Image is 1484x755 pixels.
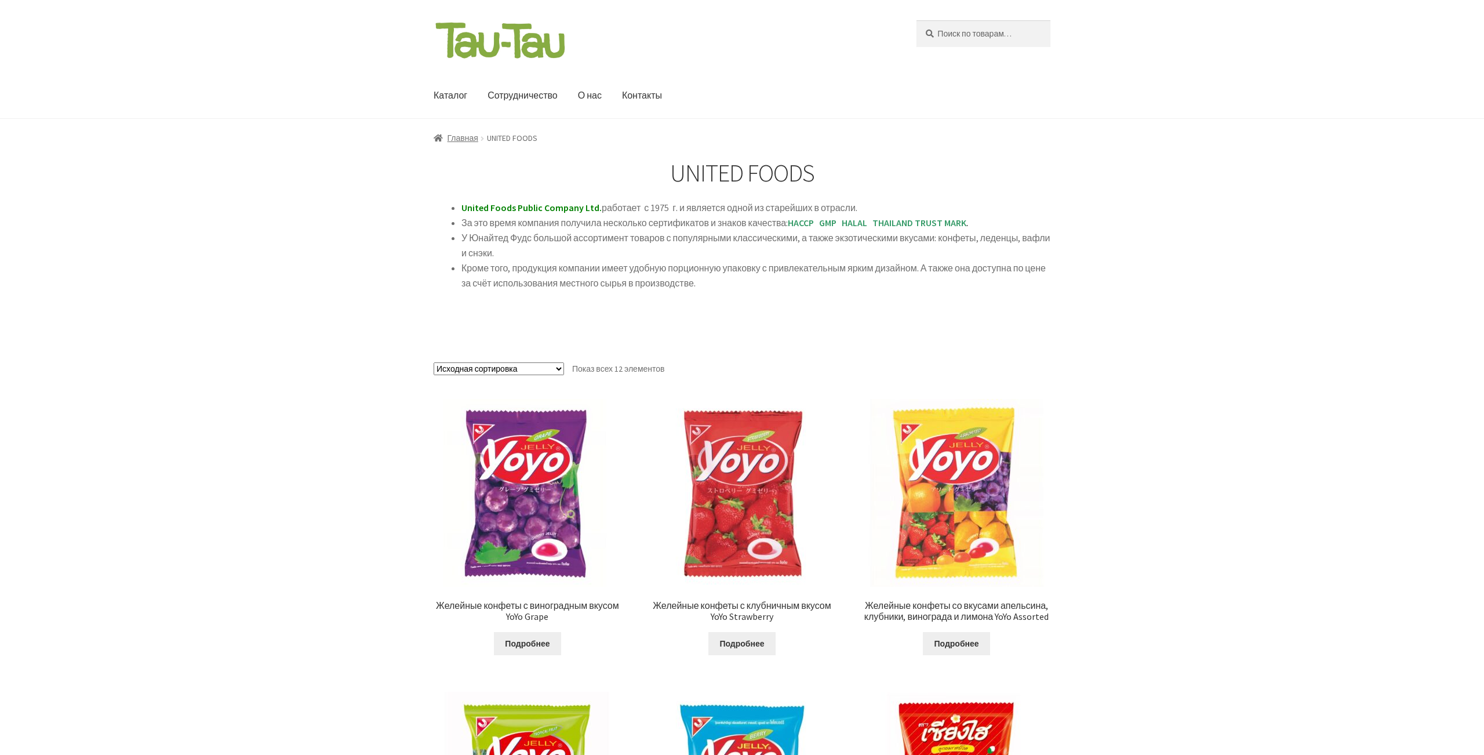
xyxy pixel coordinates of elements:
[494,632,562,655] a: Прочитайте больше о “Желейные конфеты с виноградным вкусом YoYo Grape”
[461,201,1050,216] li: работает с 1975 г. и является одной из старейших в отрасли.
[424,73,477,118] a: Каталог
[461,202,602,213] span: United Foods Public Company Ltd.
[461,216,1050,231] li: За это время компания получила несколько сертификатов и знаков качества:
[708,632,776,655] a: Прочитайте больше о “Желейные конфеты с клубничным вкусом YoYo Strawberry”
[863,600,1050,623] h2: Желейные конфеты со вкусами апельсина, клубники, винограда и лимона YoYo Assorted
[434,399,621,622] a: Желейные конфеты с виноградным вкусом YoYo Grape
[478,132,487,145] span: /
[434,132,1050,145] nav: UNITED FOODS
[434,158,1050,188] h1: UNITED FOODS
[478,73,567,118] a: Сотрудничество
[434,362,564,375] select: Заказ в магазине
[863,399,1050,622] a: Желейные конфеты со вкусами апельсина, клубники, винограда и лимона YoYo Assorted
[966,217,968,228] span: .
[434,73,889,118] nav: Основное меню
[613,73,671,118] a: Контакты
[461,231,1050,261] li: У Юнайтед Фудс большой ассортимент товаров с популярными классическими, а также экзотическими вку...
[916,20,1050,47] input: Поиск по товарам…
[434,600,621,623] h2: Желейные конфеты с виноградным вкусом YoYo Grape
[648,399,836,622] a: Желейные конфеты с клубничным вкусом YoYo Strawberry
[434,133,478,143] a: Главная
[788,217,966,228] strong: HACCP GMP HALAL THAILAND TRUST MARK
[434,20,567,60] img: Tau-Tau
[648,600,836,623] h2: Желейные конфеты с клубничным вкусом YoYo Strawberry
[923,632,991,655] a: Прочитайте больше о “Желейные конфеты со вкусами апельсина, клубники, винограда и лимона YoYo Ass...
[461,261,1050,291] li: Кроме того, продукция компании имеет удобную порционную упаковку с привлекательным ярким дизайном...
[569,73,611,118] a: О нас
[572,360,665,378] p: Показ всех 12 элементов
